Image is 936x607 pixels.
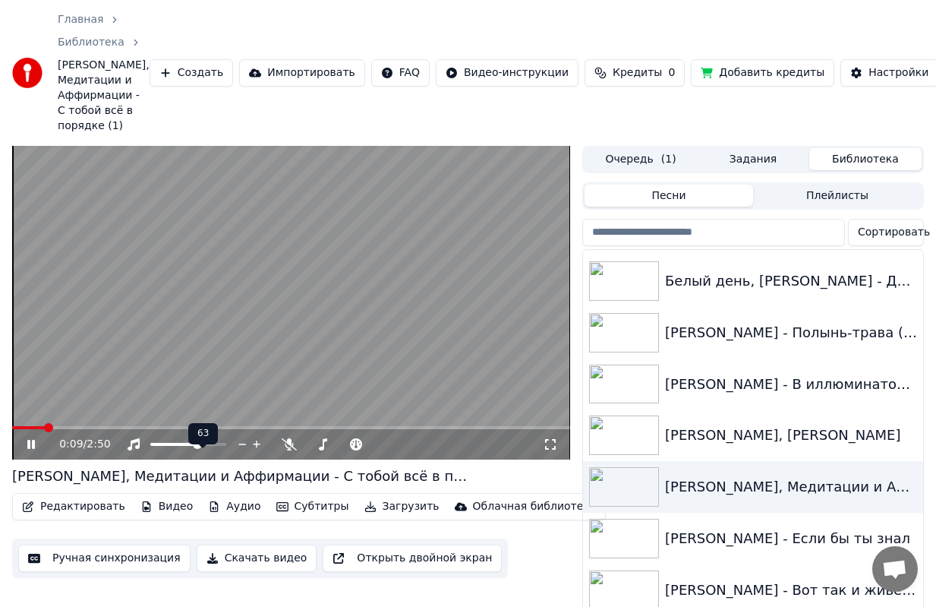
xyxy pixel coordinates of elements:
button: Видео-инструкции [436,59,578,87]
span: Сортировать [858,225,930,240]
nav: breadcrumb [58,12,150,134]
div: [PERSON_NAME], [PERSON_NAME] [665,425,917,446]
a: Библиотека [58,35,124,50]
span: 2:50 [87,437,110,452]
button: Создать [150,59,233,87]
button: Очередь [585,148,697,170]
div: Облачная библиотека [473,499,597,514]
div: Открытый чат [872,546,918,592]
button: Субтитры [270,496,355,517]
div: [PERSON_NAME] - Полынь-трава (1) [665,322,917,343]
button: Импортировать [239,59,365,87]
div: [PERSON_NAME], Медитации и Аффирмации - С тобой всё в порядке (1) [12,466,468,487]
button: FAQ [371,59,430,87]
a: Главная [58,12,103,27]
button: Скачать видео [197,545,317,572]
div: [PERSON_NAME] - Если бы ты знал [665,528,917,549]
button: Кредиты0 [585,59,685,87]
div: [PERSON_NAME], Медитации и Аффирмации - С тобой всё в порядке (1) [665,476,917,498]
button: Добавить кредиты [691,59,834,87]
div: [PERSON_NAME] - В иллюминаторе волна качается (1) [665,374,917,395]
button: Загрузить [358,496,446,517]
span: ( 1 ) [661,152,676,167]
div: 63 [188,423,218,444]
button: Открыть двойной экран [323,545,502,572]
div: [PERSON_NAME] - Вот так и живем (2) [665,580,917,601]
button: Редактировать [16,496,131,517]
button: Задания [697,148,809,170]
img: youka [12,58,43,88]
span: Кредиты [613,65,662,81]
div: / [59,437,96,452]
button: Аудио [202,496,266,517]
button: Библиотека [809,148,922,170]
button: Песни [585,185,753,207]
div: Настройки [868,65,928,81]
span: [PERSON_NAME], Медитации и Аффирмации - С тобой всё в порядке (1) [58,58,150,134]
span: 0:09 [59,437,83,452]
button: Плейлисты [753,185,922,207]
button: Ручная синхронизация [18,545,191,572]
span: 0 [668,65,675,81]
div: Белый день, [PERSON_NAME] - Деревня-деревенька [665,270,917,292]
button: Видео [134,496,200,517]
